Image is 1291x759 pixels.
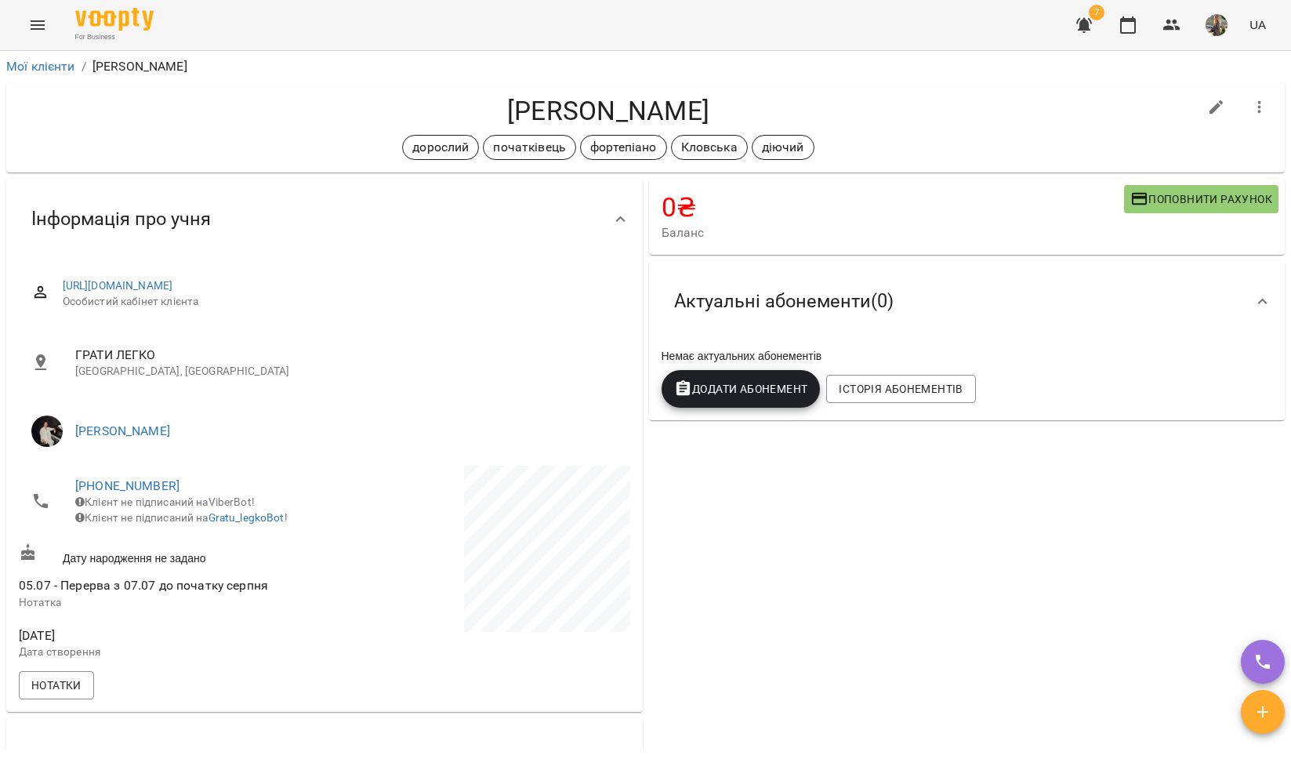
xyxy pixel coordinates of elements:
div: Інформація про учня [6,179,643,260]
p: фортепіано [590,138,656,157]
a: [PERSON_NAME] [75,423,170,438]
li: / [82,57,86,76]
div: діючий [752,135,814,160]
p: Кловська [681,138,738,157]
div: початківець [483,135,576,160]
div: фортепіано [580,135,666,160]
button: Menu [19,6,56,44]
div: Немає актуальних абонементів [658,345,1276,367]
a: [URL][DOMAIN_NAME] [63,279,173,292]
button: Нотатки [19,671,94,699]
span: 7 [1089,5,1104,20]
p: дорослий [412,138,469,157]
p: початківець [493,138,566,157]
p: Нотатка [19,595,321,611]
p: [GEOGRAPHIC_DATA], [GEOGRAPHIC_DATA] [75,364,618,379]
span: UA [1249,16,1266,33]
span: Додати Абонемент [674,379,808,398]
span: Актуальні абонементи ( 0 ) [674,289,894,314]
button: Поповнити рахунок [1124,185,1278,213]
div: Актуальні абонементи(0) [649,261,1286,342]
h4: 0 ₴ [662,191,1124,223]
img: Анна ГОРБУЛІНА [31,416,63,447]
span: Особистий кабінет клієнта [63,294,618,310]
p: [PERSON_NAME] [92,57,187,76]
h4: [PERSON_NAME] [19,95,1198,127]
img: d95d3a1f5a58f9939815add2f0358ac8.jpg [1206,14,1228,36]
a: Мої клієнти [6,59,75,74]
a: [PHONE_NUMBER] [75,478,180,493]
span: Нотатки [31,676,82,695]
span: [DATE] [19,626,321,645]
span: Інформація про учня [31,207,211,231]
img: Voopty Logo [75,8,154,31]
div: Кловська [671,135,748,160]
button: UA [1243,10,1272,39]
p: Дата створення [19,645,321,660]
button: Додати Абонемент [662,370,821,408]
span: For Business [75,32,154,42]
div: Дату народження не задано [16,540,325,569]
p: діючий [762,138,804,157]
span: ГРАТИ ЛЕГКО [75,346,618,365]
div: дорослий [402,135,479,160]
span: Поповнити рахунок [1130,190,1272,209]
nav: breadcrumb [6,57,1285,76]
a: Gratu_legkoBot [209,511,285,524]
span: Клієнт не підписаний на ! [75,511,288,524]
span: 05.07 - Перерва з 07.07 до початку серпня [19,578,268,593]
button: Історія абонементів [826,375,975,403]
span: Історія абонементів [839,379,963,398]
span: Баланс [662,223,1124,242]
span: Клієнт не підписаний на ViberBot! [75,496,255,508]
